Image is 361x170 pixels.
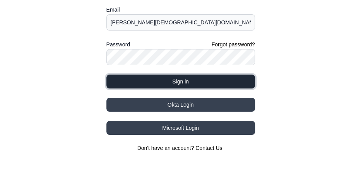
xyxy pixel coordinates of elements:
[106,5,255,14] label: Email
[106,75,255,88] button: Sign in
[106,98,255,112] button: Okta Login
[106,121,255,135] button: Microsoft Login
[106,144,255,152] section: Don't have an account?
[211,41,255,48] a: Forgot password?
[106,40,130,49] label: Password
[195,145,222,151] a: Contact Us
